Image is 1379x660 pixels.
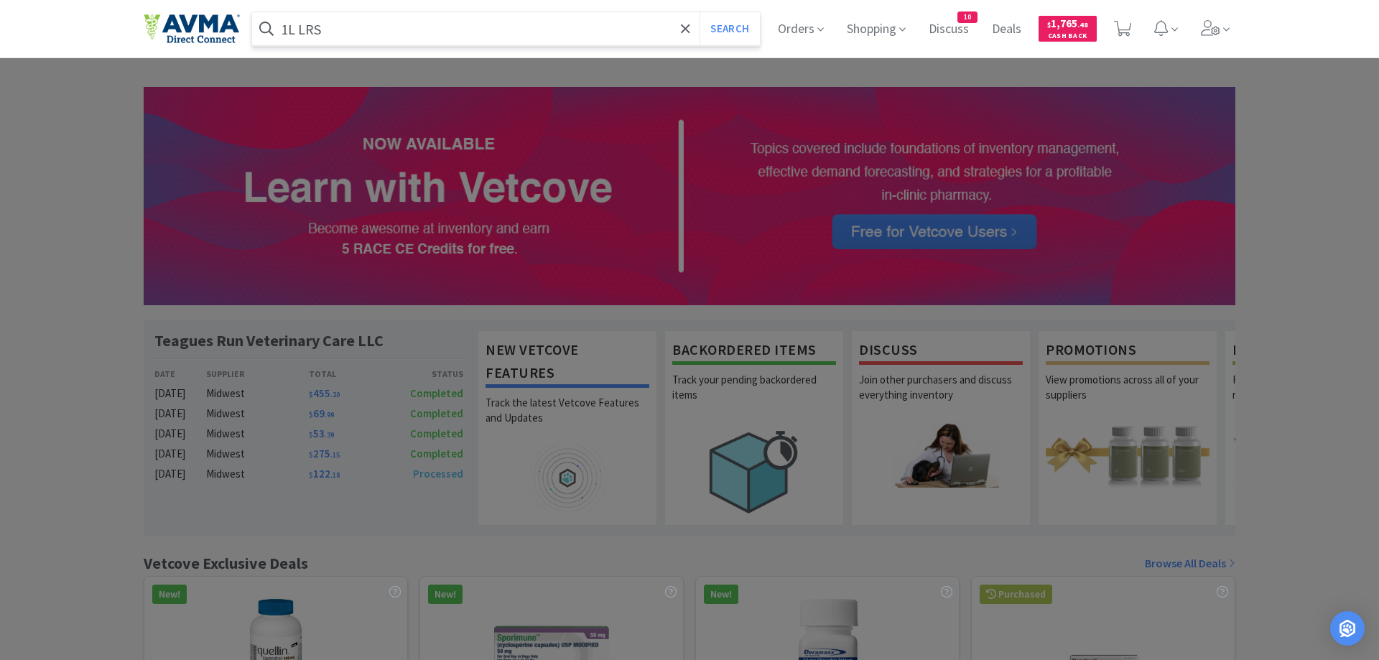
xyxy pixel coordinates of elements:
a: Discuss10 [923,23,975,36]
img: e4e33dab9f054f5782a47901c742baa9_102.png [144,14,240,44]
button: Search [700,12,759,45]
div: Open Intercom Messenger [1330,611,1365,646]
a: Deals [986,23,1027,36]
span: $ [1047,20,1051,29]
span: . 48 [1077,20,1088,29]
input: Search by item, sku, manufacturer, ingredient, size... [252,12,760,45]
span: 1,765 [1047,17,1088,30]
span: 10 [958,12,977,22]
a: $1,765.48Cash Back [1039,9,1097,48]
span: Cash Back [1047,32,1088,42]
